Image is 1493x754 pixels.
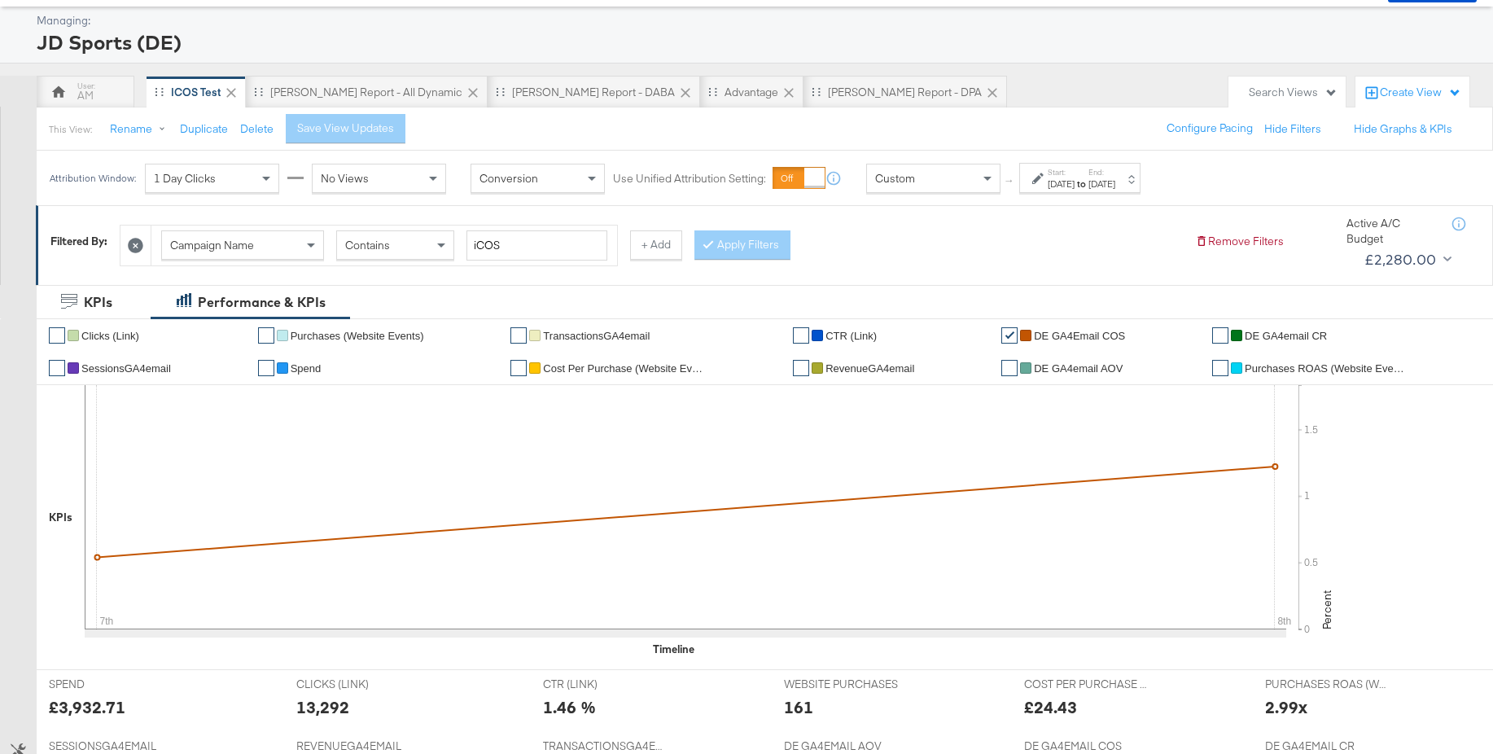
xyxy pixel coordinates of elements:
[825,330,877,342] span: CTR (Link)
[708,87,717,96] div: Drag to reorder tab
[1358,247,1455,273] button: £2,280.00
[1265,739,1387,754] span: DE GA4EMAIL CR
[198,293,326,312] div: Performance & KPIs
[49,327,65,344] a: ✔
[1265,677,1387,692] span: PURCHASES ROAS (WEBSITE EVENTS)
[1088,167,1115,178] label: End:
[49,677,171,692] span: SPEND
[99,115,183,144] button: Rename
[510,360,527,376] a: ✔
[1380,85,1461,101] div: Create View
[1245,330,1327,342] span: DE GA4email CR
[291,330,424,342] span: Purchases (Website Events)
[1001,360,1018,376] a: ✔
[784,739,906,754] span: DE GA4EMAIL AOV
[828,85,982,100] div: [PERSON_NAME] Report - DPA
[543,677,665,692] span: CTR (LINK)
[321,171,369,186] span: No Views
[479,171,538,186] span: Conversion
[812,87,821,96] div: Drag to reorder tab
[49,739,171,754] span: SESSIONSGA4EMAIL
[543,695,596,719] div: 1.46 %
[180,121,228,137] button: Duplicate
[258,360,274,376] a: ✔
[543,739,665,754] span: TRANSACTIONSGA4EMAIL
[50,234,107,249] div: Filtered By:
[793,327,809,344] a: ✔
[1212,327,1228,344] a: ✔
[291,362,322,375] span: Spend
[653,642,694,657] div: Timeline
[1048,178,1075,191] div: [DATE]
[170,238,254,252] span: Campaign Name
[84,293,112,312] div: KPIs
[1354,121,1452,137] button: Hide Graphs & KPIs
[510,327,527,344] a: ✔
[784,695,813,719] div: 161
[155,87,164,96] div: Drag to reorder tab
[1155,114,1264,143] button: Configure Pacing
[613,171,766,186] label: Use Unified Attribution Setting:
[296,739,418,754] span: REVENUEGA4EMAIL
[1024,677,1146,692] span: COST PER PURCHASE (WEBSITE EVENTS)
[1346,216,1436,246] div: Active A/C Budget
[1245,362,1408,375] span: Purchases ROAS (Website Events)
[1048,167,1075,178] label: Start:
[154,171,216,186] span: 1 Day Clicks
[466,230,607,261] input: Enter a search term
[37,28,1473,56] div: JD Sports (DE)
[1001,327,1018,344] a: ✔
[49,695,125,719] div: £3,932.71
[543,362,706,375] span: Cost Per Purchase (Website Events)
[784,677,906,692] span: WEBSITE PURCHASES
[171,85,221,100] div: iCOS Test
[81,330,139,342] span: Clicks (Link)
[1264,121,1321,137] button: Hide Filters
[1249,85,1338,100] div: Search Views
[1024,695,1077,719] div: £24.43
[49,123,92,136] div: This View:
[270,85,462,100] div: [PERSON_NAME] Report - All Dynamic
[1320,590,1334,629] text: Percent
[240,121,274,137] button: Delete
[793,360,809,376] a: ✔
[77,88,94,103] div: AM
[296,677,418,692] span: CLICKS (LINK)
[1002,178,1018,184] span: ↑
[875,171,915,186] span: Custom
[1075,178,1088,190] strong: to
[296,695,349,719] div: 13,292
[1034,330,1125,342] span: DE GA4Email COS
[258,327,274,344] a: ✔
[81,362,171,375] span: SessionsGA4email
[1364,248,1437,272] div: £2,280.00
[825,362,914,375] span: RevenueGA4email
[1265,695,1307,719] div: 2.99x
[1212,360,1228,376] a: ✔
[512,85,675,100] div: [PERSON_NAME] Report - DABA
[1088,178,1115,191] div: [DATE]
[37,13,1473,28] div: Managing:
[543,330,650,342] span: TransactionsGA4email
[49,173,137,184] div: Attribution Window:
[1034,362,1123,375] span: DE GA4email AOV
[725,85,778,100] div: Advantage
[345,238,390,252] span: Contains
[254,87,263,96] div: Drag to reorder tab
[49,360,65,376] a: ✔
[1024,739,1146,754] span: DE GA4EMAIL COS
[1195,234,1284,249] button: Remove Filters
[49,510,72,525] div: KPIs
[496,87,505,96] div: Drag to reorder tab
[630,230,682,260] button: + Add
